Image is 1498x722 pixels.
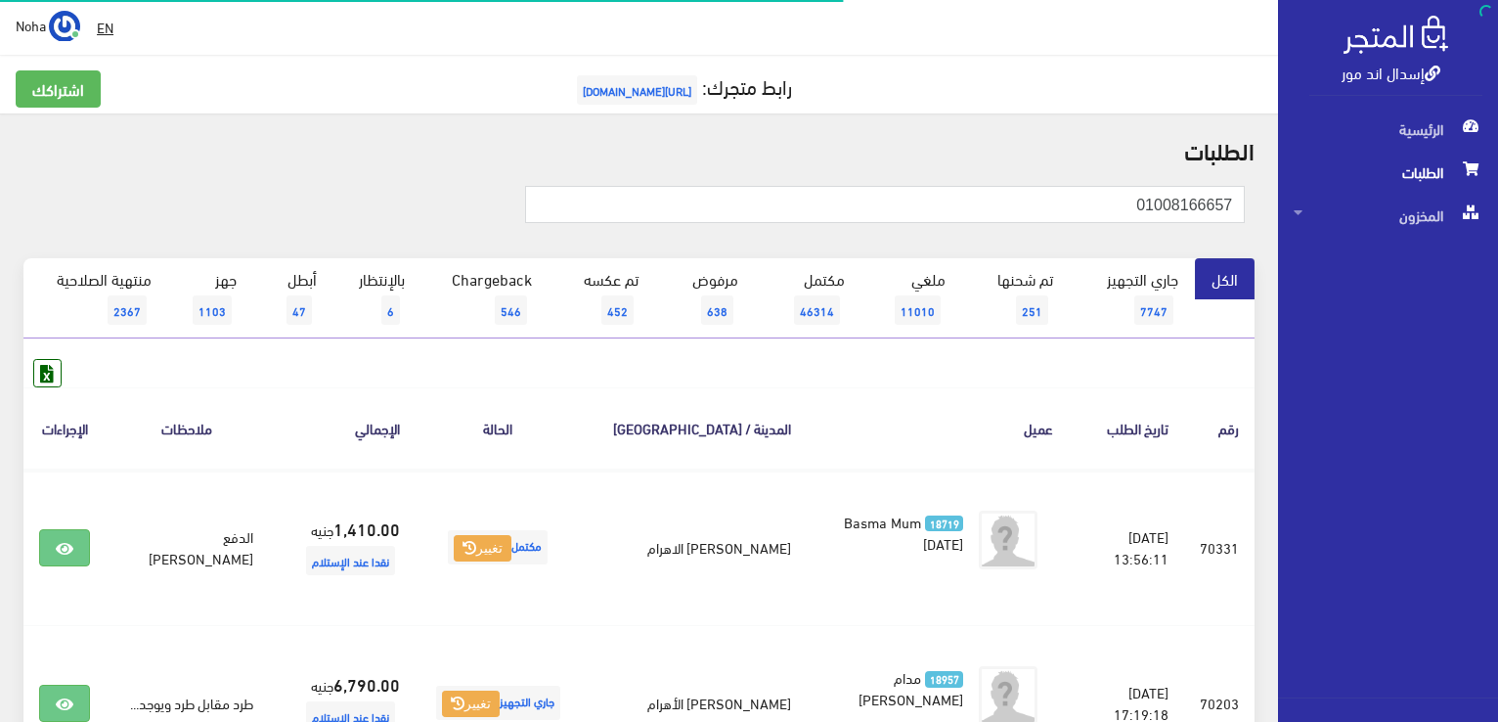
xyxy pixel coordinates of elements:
[16,70,101,108] a: اشتراكك
[1344,16,1448,54] img: .
[286,295,312,325] span: 47
[253,258,333,338] a: أبطل47
[23,387,106,469] th: الإجراءات
[16,13,46,37] span: Noha
[106,387,268,469] th: ملاحظات
[1294,194,1482,237] span: المخزون
[549,258,655,338] a: تم عكسه452
[448,530,548,564] span: مكتمل
[861,258,962,338] a: ملغي11010
[755,258,861,338] a: مكتمل46314
[601,295,634,325] span: 452
[1195,258,1255,299] a: الكل
[1278,151,1498,194] a: الطلبات
[838,511,963,554] a: 18719 Basma Mum [DATE]
[655,258,755,338] a: مرفوض638
[701,295,733,325] span: 638
[838,666,963,709] a: 18957 مدام [PERSON_NAME]
[1278,194,1498,237] a: المخزون
[49,11,80,42] img: ...
[1134,295,1173,325] span: 7747
[306,546,395,575] span: نقدا عند الإستلام
[416,387,581,469] th: الحالة
[807,387,1069,469] th: عميل
[381,295,400,325] span: 6
[23,137,1255,162] h2: الطلبات
[577,75,697,105] span: [URL][DOMAIN_NAME]
[106,470,268,626] td: الدفع [PERSON_NAME]
[844,508,963,557] span: Basma Mum [DATE]
[97,15,113,39] u: EN
[495,295,527,325] span: 546
[1278,108,1498,151] a: الرئيسية
[193,295,232,325] span: 1103
[979,511,1037,569] img: avatar.png
[333,258,421,338] a: بالإنتظار6
[1069,470,1184,626] td: [DATE] 13:56:11
[23,258,168,338] a: منتهية الصلاحية2367
[442,691,500,718] button: تغيير
[269,387,416,469] th: اﻹجمالي
[269,470,416,626] td: جنيه
[1294,151,1482,194] span: الطلبات
[421,258,549,338] a: Chargeback546
[581,387,808,469] th: المدينة / [GEOGRAPHIC_DATA]
[1294,108,1482,151] span: الرئيسية
[454,535,511,563] button: تغيير
[436,686,560,720] span: جاري التجهيز
[794,295,840,325] span: 46314
[1184,387,1255,469] th: رقم
[1070,258,1196,338] a: جاري التجهيز7747
[333,671,400,697] strong: 6,790.00
[89,10,121,45] a: EN
[925,671,963,688] span: 18957
[525,186,1245,223] input: بحث ( رقم الطلب, رقم الهاتف, الإسم, البريد اﻹلكتروني )...
[962,258,1070,338] a: تم شحنها251
[108,295,147,325] span: 2367
[168,258,253,338] a: جهز1103
[1016,295,1048,325] span: 251
[581,470,808,626] td: [PERSON_NAME] الاهرام
[925,516,963,532] span: 18719
[1342,58,1440,86] a: إسدال اند مور
[859,663,963,712] span: مدام [PERSON_NAME]
[895,295,941,325] span: 11010
[1069,387,1184,469] th: تاريخ الطلب
[333,516,400,541] strong: 1,410.00
[16,10,80,41] a: ... Noha
[1184,470,1255,626] td: 70331
[572,68,792,104] a: رابط متجرك:[URL][DOMAIN_NAME]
